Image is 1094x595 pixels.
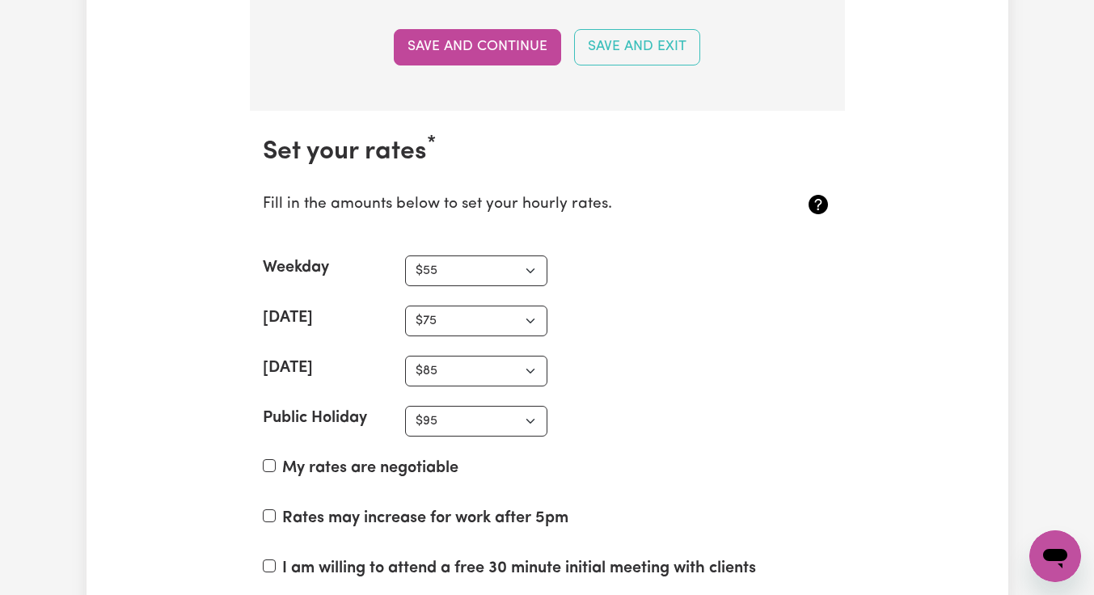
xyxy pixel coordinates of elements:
iframe: Button to launch messaging window [1029,530,1081,582]
p: Fill in the amounts below to set your hourly rates. [263,193,737,217]
label: My rates are negotiable [282,456,458,480]
label: Public Holiday [263,406,367,430]
label: Weekday [263,255,329,280]
label: I am willing to attend a free 30 minute initial meeting with clients [282,556,756,580]
label: [DATE] [263,306,313,330]
button: Save and Continue [394,29,561,65]
button: Save and Exit [574,29,700,65]
label: [DATE] [263,356,313,380]
h2: Set your rates [263,137,832,167]
label: Rates may increase for work after 5pm [282,506,568,530]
